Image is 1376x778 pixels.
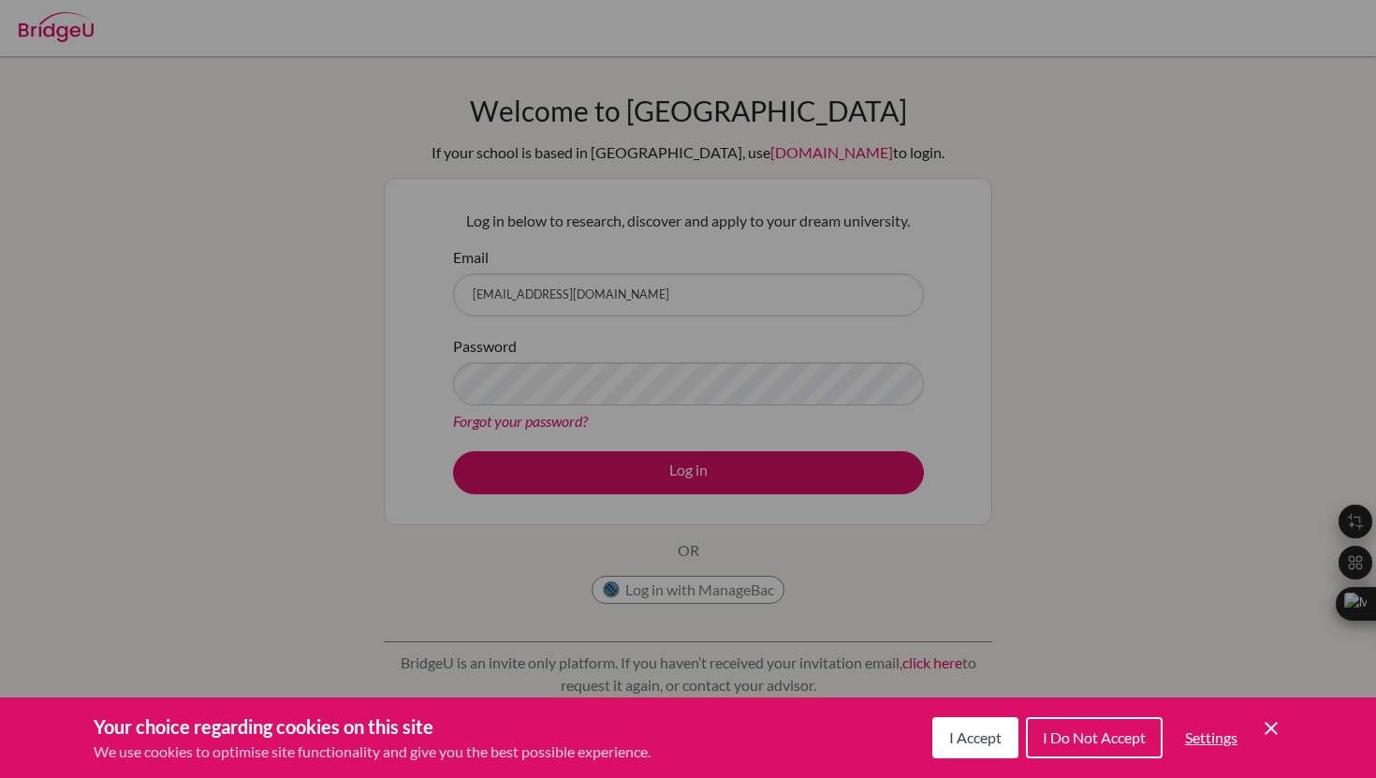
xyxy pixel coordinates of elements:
button: I Do Not Accept [1026,717,1163,758]
button: Save and close [1260,717,1282,740]
p: We use cookies to optimise site functionality and give you the best possible experience. [94,741,651,763]
span: Settings [1185,728,1237,746]
span: I Accept [949,728,1002,746]
h3: Your choice regarding cookies on this site [94,712,651,741]
span: I Do Not Accept [1043,728,1146,746]
button: Settings [1170,719,1252,756]
button: I Accept [932,717,1018,758]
